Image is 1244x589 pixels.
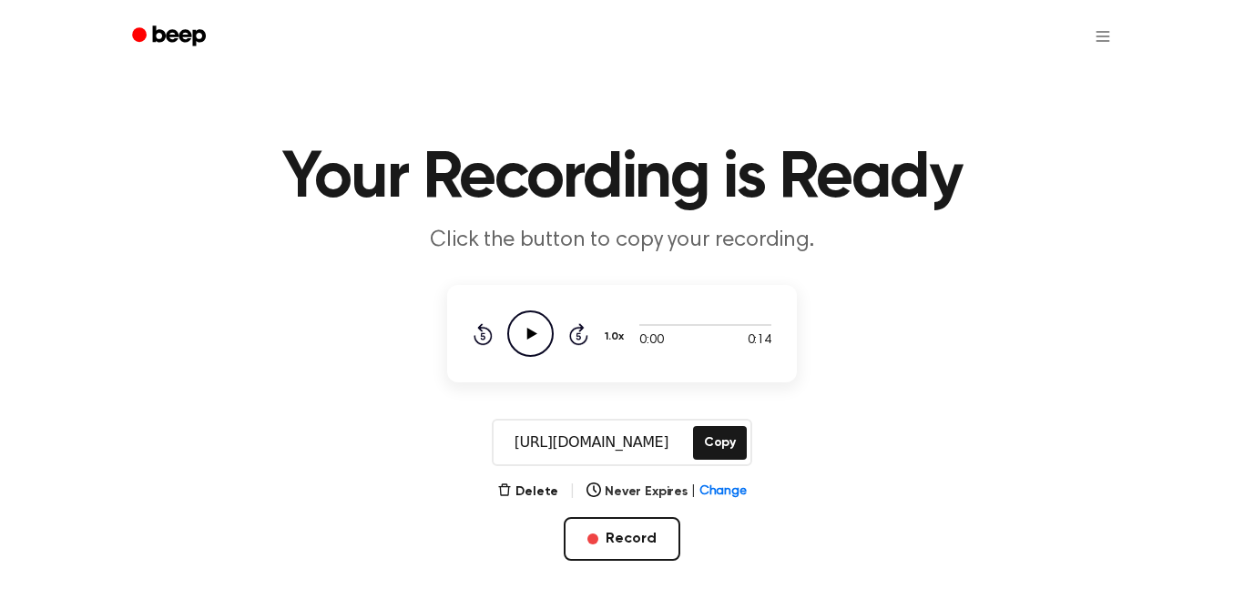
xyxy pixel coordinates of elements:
button: Delete [497,482,558,502]
span: 0:14 [748,331,771,350]
button: Copy [693,426,747,460]
span: | [691,482,696,502]
button: Record [564,517,679,561]
span: | [569,481,576,503]
h1: Your Recording is Ready [156,146,1088,211]
button: Open menu [1081,15,1125,58]
p: Click the button to copy your recording. [272,226,972,256]
span: 0:00 [639,331,663,350]
span: Change [699,482,747,502]
button: 1.0x [603,321,630,352]
a: Beep [119,19,222,55]
button: Never Expires|Change [586,482,747,502]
